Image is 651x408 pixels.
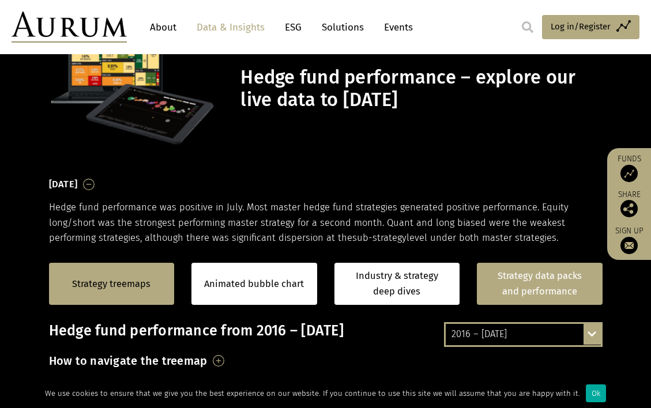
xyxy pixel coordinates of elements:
img: Access Funds [620,165,638,182]
a: Sign up [613,226,645,254]
a: About [144,17,182,38]
h1: Hedge fund performance – explore our live data to [DATE] [240,66,599,111]
a: Funds [613,154,645,182]
div: Share [613,191,645,217]
a: Solutions [316,17,370,38]
a: Strategy data packs and performance [477,263,603,305]
a: Data & Insights [191,17,270,38]
div: 2016 – [DATE] [446,324,601,345]
img: Share this post [620,200,638,217]
h3: Hedge fund performance from 2016 – [DATE] [49,322,603,339]
p: Hedge fund performance was positive in July. Most master hedge fund strategies generated positive... [49,200,603,245]
a: ESG [279,17,307,38]
img: Aurum [12,12,127,43]
h3: How to navigate the treemap [49,351,208,371]
img: search.svg [522,21,533,33]
a: Events [378,17,413,38]
span: Log in/Register [551,20,611,33]
div: Ok [586,384,606,402]
img: Sign up to our newsletter [620,237,638,254]
span: sub-strategy [352,232,407,243]
a: Log in/Register [542,15,639,39]
h3: [DATE] [49,176,78,193]
a: Industry & strategy deep dives [334,263,460,305]
a: Strategy treemaps [72,277,150,292]
a: Animated bubble chart [204,277,304,292]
